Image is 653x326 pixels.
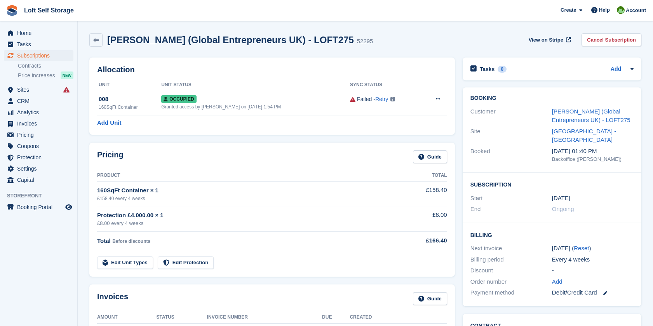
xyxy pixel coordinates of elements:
img: icon-info-grey-7440780725fd019a000dd9b08b2336e03edf1995a4989e88bcd33f0948082b44.svg [390,97,395,101]
a: menu [4,96,73,106]
img: stora-icon-8386f47178a22dfd0bd8f6a31ec36ba5ce8667c1dd55bd0f319d3a0aa187defe.svg [6,5,18,16]
span: Protection [17,152,64,163]
div: Customer [470,107,552,125]
h2: Billing [470,231,634,239]
div: - [552,266,634,275]
div: Booked [470,147,552,163]
div: 0 [498,66,507,73]
div: £166.40 [394,236,447,245]
div: Start [470,194,552,203]
div: Protection £4,000.00 × 1 [97,211,394,220]
a: Retry [375,96,388,102]
span: Occupied [161,95,196,103]
a: View on Stripe [526,33,573,46]
th: Sync Status [350,79,421,91]
h2: Allocation [97,65,447,74]
a: Add Unit [97,119,121,127]
th: Unit Status [161,79,350,91]
div: Payment method [470,288,552,297]
a: menu [4,152,73,163]
a: [GEOGRAPHIC_DATA] - [GEOGRAPHIC_DATA] [552,128,616,143]
div: Debit/Credit Card [552,288,634,297]
a: [PERSON_NAME] (Global Entrepreneurs UK) - LOFT275 [552,108,630,124]
span: Total [97,237,111,244]
span: - [373,95,388,103]
a: menu [4,107,73,118]
span: Sites [17,84,64,95]
a: Reset [574,245,589,251]
div: Billing period [470,255,552,264]
a: Add [552,277,562,286]
div: [DATE] 01:40 PM [552,147,634,156]
h2: [PERSON_NAME] (Global Entrepreneurs UK) - LOFT275 [107,35,354,45]
span: Capital [17,174,64,185]
a: menu [4,129,73,140]
div: Backoffice ([PERSON_NAME]) [552,155,634,163]
span: Coupons [17,141,64,152]
a: menu [4,163,73,174]
th: Amount [97,311,157,324]
span: Account [626,7,646,14]
h2: Pricing [97,150,124,163]
div: End [470,205,552,214]
div: 160SqFt Container [99,104,161,111]
div: Next invoice [470,244,552,253]
span: Invoices [17,118,64,129]
div: 160SqFt Container × 1 [97,186,394,195]
a: Loft Self Storage [21,4,77,17]
span: Tasks [17,39,64,50]
div: Order number [470,277,552,286]
span: Create [561,6,576,14]
div: Site [470,127,552,145]
a: menu [4,28,73,38]
span: CRM [17,96,64,106]
span: Help [599,6,610,14]
span: Home [17,28,64,38]
h2: Booking [470,95,634,101]
img: James Johnson [617,6,625,14]
a: menu [4,141,73,152]
div: £158.40 every 4 weeks [97,195,394,202]
i: Smart entry sync failures have occurred [63,87,70,93]
a: Guide [413,150,447,163]
td: £158.40 [394,181,447,206]
a: menu [4,39,73,50]
div: £8.00 every 4 weeks [97,220,394,227]
div: Failed [357,95,372,103]
a: Edit Unit Types [97,256,153,269]
a: Price increases NEW [18,71,73,80]
span: Pricing [17,129,64,140]
time: 2024-09-10 00:00:00 UTC [552,194,570,203]
div: [DATE] ( ) [552,244,634,253]
th: Total [394,169,447,182]
a: Guide [413,292,447,305]
span: View on Stripe [529,36,563,44]
div: Every 4 weeks [552,255,634,264]
span: Price increases [18,72,55,79]
th: Product [97,169,394,182]
div: Granted access by [PERSON_NAME] on [DATE] 1:54 PM [161,103,350,110]
th: Status [157,311,207,324]
a: Add [611,65,621,74]
span: Ongoing [552,206,574,212]
a: Preview store [64,202,73,212]
th: Unit [97,79,161,91]
th: Due [322,311,350,324]
h2: Tasks [480,66,495,73]
h2: Subscription [470,180,634,188]
a: menu [4,84,73,95]
a: Contracts [18,62,73,70]
span: Storefront [7,192,77,200]
a: menu [4,202,73,213]
h2: Invoices [97,292,128,305]
a: Edit Protection [158,256,214,269]
span: Analytics [17,107,64,118]
span: Subscriptions [17,50,64,61]
td: £8.00 [394,206,447,232]
div: NEW [61,71,73,79]
th: Invoice Number [207,311,322,324]
a: Cancel Subscription [582,33,641,46]
div: Discount [470,266,552,275]
th: Created [350,311,447,324]
a: menu [4,118,73,129]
